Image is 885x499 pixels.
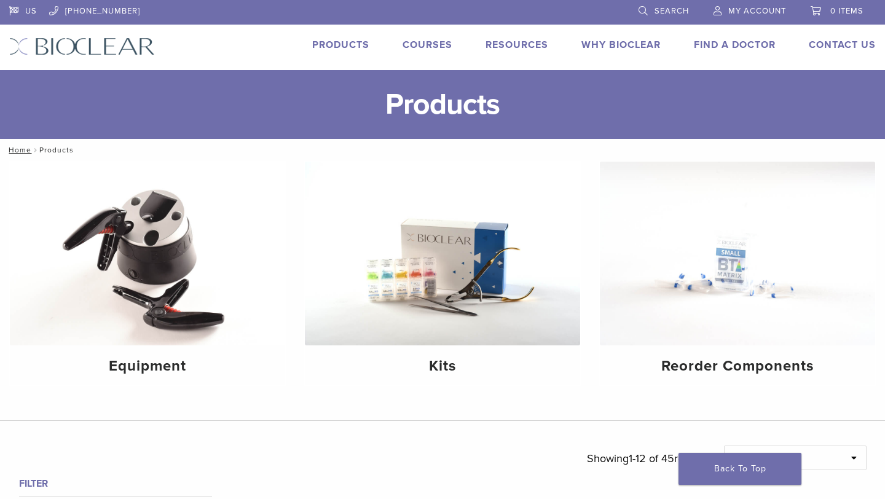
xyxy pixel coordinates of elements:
span: 0 items [830,6,863,16]
img: Kits [305,162,580,345]
span: My Account [728,6,786,16]
h4: Kits [315,355,570,377]
a: Find A Doctor [694,39,776,51]
h4: Equipment [20,355,275,377]
a: Home [5,146,31,154]
h4: Reorder Components [610,355,865,377]
span: 1-12 of 45 [629,452,674,465]
a: Contact Us [809,39,876,51]
a: Products [312,39,369,51]
p: Showing results [587,446,706,471]
a: Reorder Components [600,162,875,385]
a: Resources [486,39,548,51]
a: Courses [403,39,452,51]
img: Reorder Components [600,162,875,345]
h4: Filter [19,476,212,491]
span: Search [655,6,689,16]
span: / [31,147,39,153]
a: Back To Top [678,453,801,485]
a: Equipment [10,162,285,385]
a: Why Bioclear [581,39,661,51]
img: Bioclear [9,37,155,55]
a: Kits [305,162,580,385]
img: Equipment [10,162,285,345]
